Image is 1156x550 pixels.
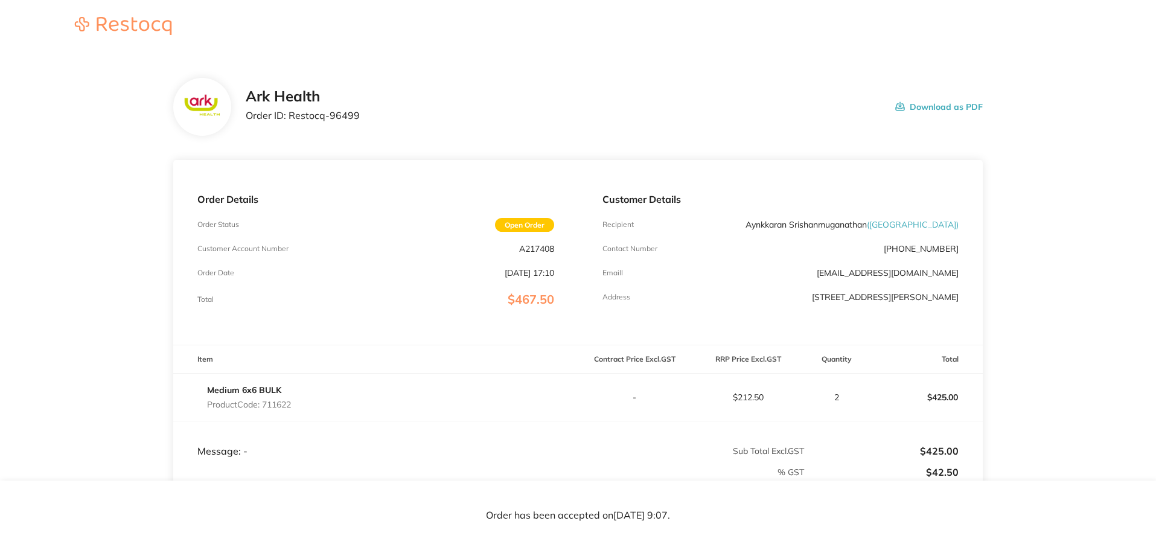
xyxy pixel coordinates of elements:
[805,467,959,478] p: $42.50
[805,446,959,456] p: $425.00
[817,267,959,278] a: [EMAIL_ADDRESS][DOMAIN_NAME]
[197,220,239,229] p: Order Status
[602,245,657,253] p: Contact Number
[869,345,983,374] th: Total
[578,345,692,374] th: Contract Price Excl. GST
[579,392,691,402] p: -
[867,219,959,230] span: ( [GEOGRAPHIC_DATA] )
[174,467,804,477] p: % GST
[805,345,869,374] th: Quantity
[519,244,554,254] p: A217408
[505,268,554,278] p: [DATE] 17:10
[495,218,554,232] span: Open Order
[812,292,959,302] p: [STREET_ADDRESS][PERSON_NAME]
[63,17,184,37] a: Restocq logo
[207,385,281,395] a: Medium 6x6 BULK
[884,244,959,254] p: [PHONE_NUMBER]
[602,269,623,277] p: Emaill
[197,245,289,253] p: Customer Account Number
[746,220,959,229] p: Aynkkaran Srishanmuganathan
[207,400,291,409] p: Product Code: 711622
[183,93,222,121] img: c3FhZTAyaA
[805,392,869,402] p: 2
[246,110,360,121] p: Order ID: Restocq- 96499
[602,220,634,229] p: Recipient
[197,295,214,304] p: Total
[691,345,805,374] th: RRP Price Excl. GST
[486,510,670,521] p: Order has been accepted on [DATE] 9:07 .
[870,383,982,412] p: $425.00
[579,446,804,456] p: Sub Total Excl. GST
[173,421,578,457] td: Message: -
[197,269,234,277] p: Order Date
[895,88,983,126] button: Download as PDF
[63,17,184,35] img: Restocq logo
[602,293,630,301] p: Address
[197,194,554,205] p: Order Details
[602,194,959,205] p: Customer Details
[508,292,554,307] span: $467.50
[173,345,578,374] th: Item
[692,392,804,402] p: $212.50
[246,88,360,105] h2: Ark Health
